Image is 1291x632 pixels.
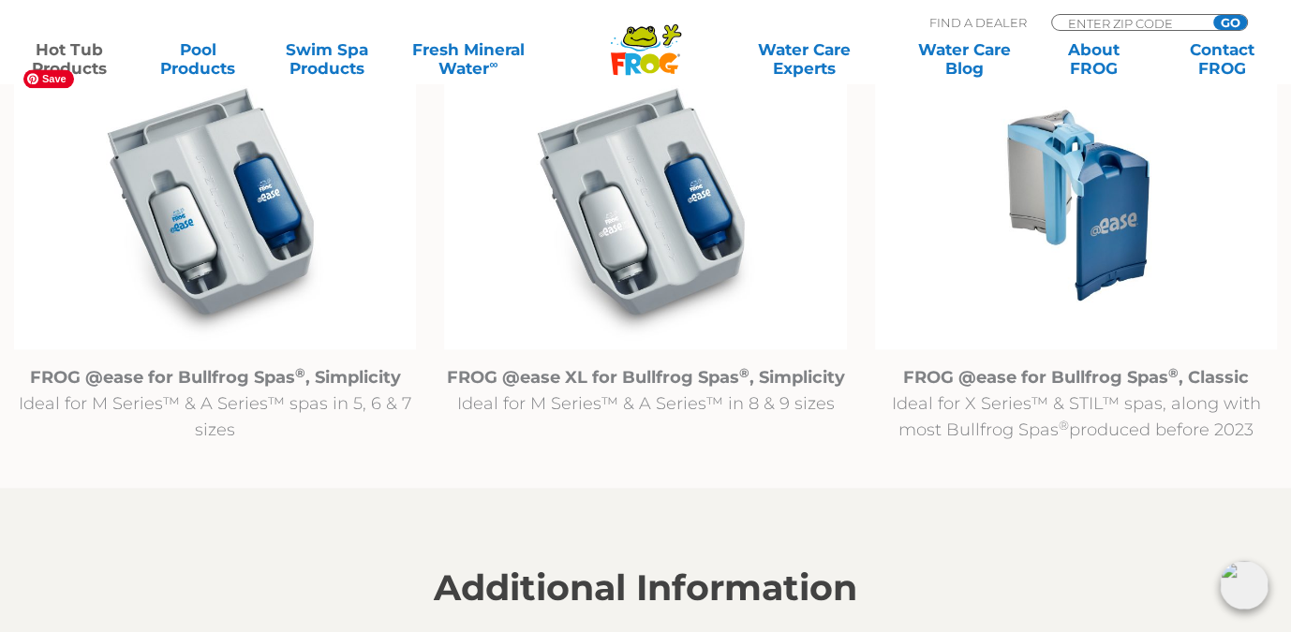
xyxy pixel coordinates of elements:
sup: ® [739,365,749,380]
a: Swim SpaProducts [276,40,377,78]
p: Ideal for X Series™ & STIL™ spas, along with most Bullfrog Spas produced before 2023 [875,364,1277,443]
a: Water CareBlog [914,40,1015,78]
img: @ease_Bullfrog_FROG @easeXL for Bullfrog Spas with Filter [444,60,846,350]
sup: ∞ [489,57,497,71]
input: GO [1213,15,1247,30]
strong: FROG @ease XL for Bullfrog Spas , Simplicity [447,367,845,388]
a: ContactFROG [1172,40,1272,78]
img: openIcon [1220,561,1269,610]
input: Zip Code Form [1066,15,1193,31]
strong: FROG @ease for Bullfrog Spas , Simplicity [30,367,401,388]
strong: FROG @ease for Bullfrog Spas , Classic [903,367,1249,388]
p: Ideal for M Series™ & A Series™ in 8 & 9 sizes [444,364,846,417]
h2: Additional Information [69,567,1222,609]
sup: ® [1059,418,1069,433]
a: PoolProducts [148,40,248,78]
a: AboutFROG [1043,40,1143,78]
p: Find A Dealer [929,14,1027,31]
sup: ® [295,365,305,380]
p: Ideal for M Series™ & A Series™ spas in 5, 6 & 7 sizes [14,364,416,443]
a: Water CareExperts [722,40,885,78]
img: Untitled design (94) [875,60,1277,350]
a: Hot TubProducts [19,40,119,78]
a: Fresh MineralWater∞ [406,40,531,78]
span: Save [23,69,74,88]
sup: ® [1168,365,1179,380]
img: @ease_Bullfrog_FROG @ease R180 for Bullfrog Spas with Filter [14,60,416,350]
